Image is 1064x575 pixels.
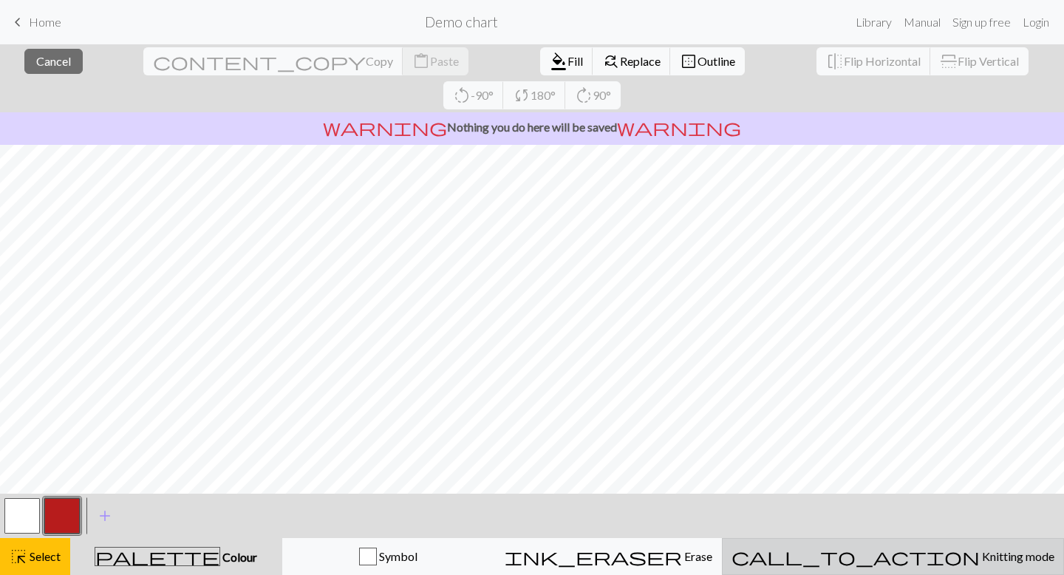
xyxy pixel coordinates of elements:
span: keyboard_arrow_left [9,12,27,33]
span: warning [323,117,447,137]
span: warning [617,117,741,137]
span: Outline [698,54,735,68]
span: highlight_alt [10,546,27,567]
button: Symbol [282,538,495,575]
span: rotate_right [575,85,593,106]
button: Erase [495,538,722,575]
button: Knitting mode [722,538,1064,575]
span: Erase [682,549,712,563]
a: Sign up free [947,7,1017,37]
span: format_color_fill [550,51,567,72]
p: Nothing you do here will be saved [6,118,1058,136]
span: find_replace [602,51,620,72]
span: Knitting mode [980,549,1054,563]
span: Cancel [36,54,71,68]
a: Login [1017,7,1055,37]
button: Flip Horizontal [816,47,931,75]
span: Select [27,549,61,563]
a: Library [850,7,898,37]
span: sync [513,85,531,106]
span: Fill [567,54,583,68]
span: flip [938,52,959,70]
span: rotate_left [453,85,471,106]
span: Colour [220,550,257,564]
span: Home [29,15,61,29]
button: -90° [443,81,504,109]
button: Flip Vertical [930,47,1029,75]
span: add [96,506,114,526]
span: ink_eraser [505,546,682,567]
h2: Demo chart [425,13,498,30]
button: Cancel [24,49,83,74]
button: Fill [540,47,593,75]
span: Replace [620,54,661,68]
button: Copy [143,47,403,75]
button: Colour [70,538,282,575]
button: Outline [670,47,745,75]
span: Flip Horizontal [844,54,921,68]
span: call_to_action [731,546,980,567]
button: 90° [565,81,621,109]
span: border_outer [680,51,698,72]
span: 180° [531,88,556,102]
span: content_copy [153,51,366,72]
button: Replace [593,47,671,75]
span: 90° [593,88,611,102]
a: Manual [898,7,947,37]
span: flip [826,51,844,72]
a: Home [9,10,61,35]
span: -90° [471,88,494,102]
span: Copy [366,54,393,68]
span: Symbol [377,549,417,563]
button: 180° [503,81,566,109]
span: Flip Vertical [958,54,1019,68]
span: palette [95,546,219,567]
